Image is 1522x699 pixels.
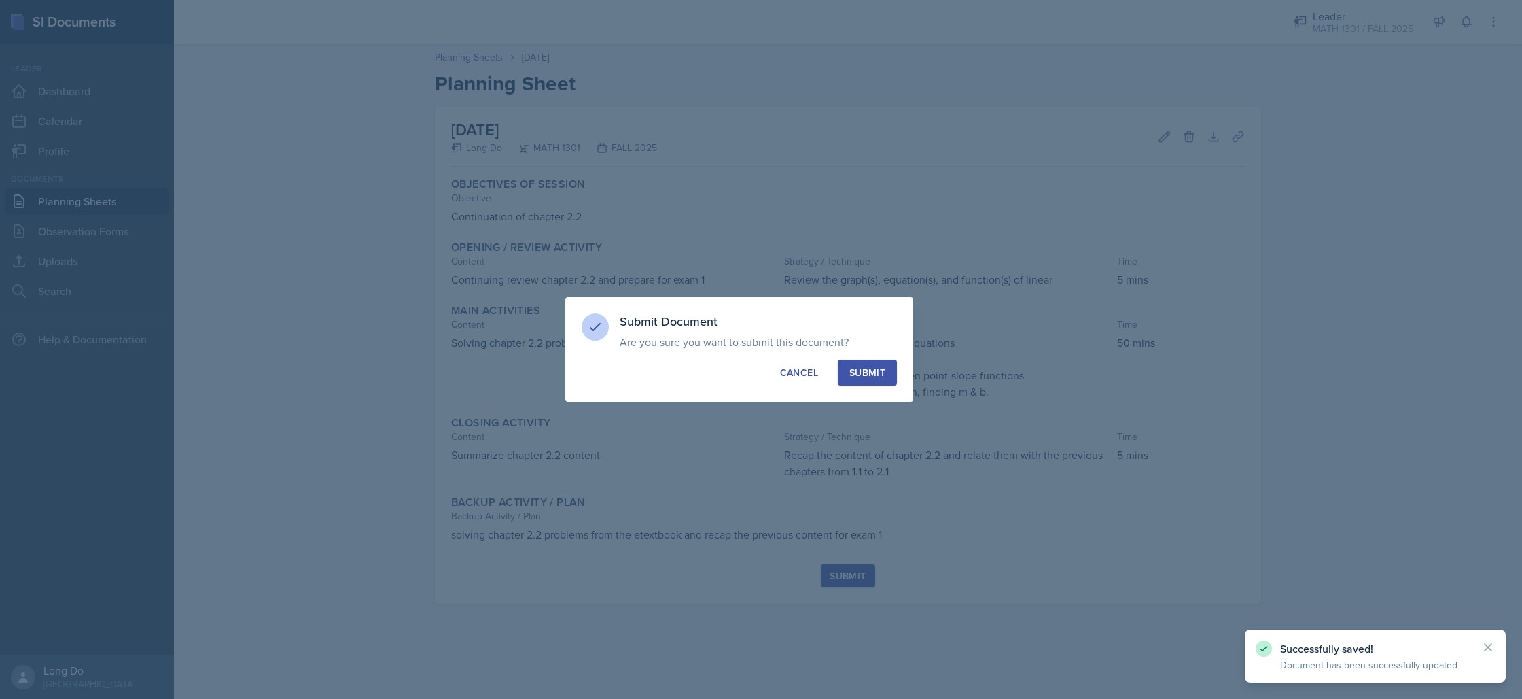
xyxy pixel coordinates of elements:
h3: Submit Document [620,313,897,330]
p: Document has been successfully updated [1280,658,1470,672]
button: Cancel [768,360,830,386]
div: Cancel [780,366,818,379]
p: Are you sure you want to submit this document? [620,335,897,349]
button: Submit [838,360,897,386]
div: Submit [849,366,885,379]
p: Successfully saved! [1280,642,1470,655]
